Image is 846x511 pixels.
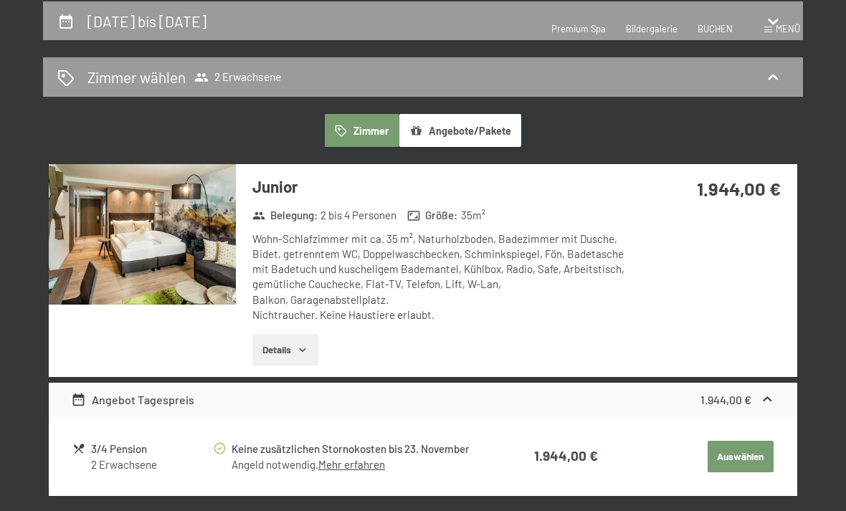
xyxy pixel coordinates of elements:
[252,334,318,366] button: Details
[697,177,781,199] strong: 1.944,00 €
[700,393,751,406] strong: 1.944,00 €
[49,164,236,305] img: mss_renderimg.php
[49,383,797,417] div: Angebot Tagespreis1.944,00 €
[708,441,774,472] button: Auswählen
[252,231,629,323] div: Wohn-Schlafzimmer mit ca. 35 m², Naturholzboden, Badezimmer mit Dusche, Bidet, getrenntem WC, Dop...
[534,447,598,464] strong: 1.944,00 €
[194,70,281,85] span: 2 Erwachsene
[232,457,492,472] div: Angeld notwendig.
[232,441,492,457] div: Keine zusätzlichen Stornokosten bis 23. November
[320,208,396,223] span: 2 bis 4 Personen
[551,23,606,34] a: Premium Spa
[399,114,521,147] button: Angebote/Pakete
[325,114,399,147] button: Zimmer
[87,12,206,30] h2: [DATE] bis [DATE]
[91,441,212,457] div: 3/4 Pension
[318,458,385,471] a: Mehr erfahren
[698,23,733,34] a: BUCHEN
[252,176,629,198] h3: Junior
[461,208,485,223] span: 35 m²
[252,208,318,223] strong: Belegung :
[91,457,212,472] div: 2 Erwachsene
[626,23,678,34] a: Bildergalerie
[87,67,186,87] h2: Zimmer wählen
[71,391,194,409] div: Angebot Tagespreis
[407,208,457,223] strong: Größe :
[776,23,800,34] span: Menü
